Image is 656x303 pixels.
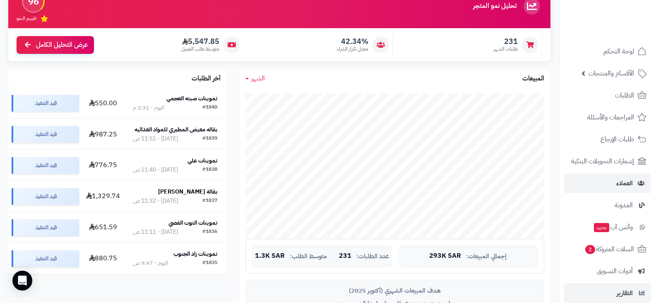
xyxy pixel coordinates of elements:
[12,157,79,174] div: قيد التنفيذ
[133,166,178,174] div: [DATE] - 11:40 ص
[192,75,221,82] h3: آخر الطلبات
[589,68,634,79] span: الأقسام والمنتجات
[494,46,518,53] span: طلبات الشهر
[12,95,79,112] div: قيد التنفيذ
[600,12,648,29] img: logo-2.png
[82,181,124,212] td: 1,329.74
[12,188,79,205] div: قيد التنفيذ
[251,73,265,83] span: الشهر
[564,195,651,215] a: المدونة
[202,135,217,143] div: #1839
[473,2,517,10] h3: تحليل نمو المتجر
[564,129,651,149] a: طلبات الإرجاع
[564,41,651,61] a: لوحة التحكم
[494,37,518,46] span: 231
[202,166,217,174] div: #1838
[82,150,124,181] td: 776.75
[601,133,634,145] span: طلبات الإرجاع
[594,223,609,232] span: جديد
[133,259,168,267] div: اليوم - 9:47 ص
[202,259,217,267] div: #1835
[597,265,633,277] span: أدوات التسويق
[339,252,351,260] span: 231
[337,46,368,53] span: معدل تكرار الشراء
[12,250,79,267] div: قيد التنفيذ
[564,239,651,259] a: السلات المتروكة2
[181,37,219,46] span: 5,547.85
[564,85,651,105] a: الطلبات
[564,261,651,281] a: أدوات التسويق
[337,37,368,46] span: 42.34%
[356,253,389,260] span: عدد الطلبات:
[571,155,634,167] span: إشعارات التحويلات البنكية
[587,112,634,123] span: المراجعات والأسئلة
[82,119,124,150] td: 987.25
[17,15,36,22] span: تقييم النمو
[173,250,217,258] strong: تموينات زاد الجنوب
[245,74,265,83] a: الشهر
[255,252,285,260] span: 1.3K SAR
[202,104,217,112] div: #1840
[17,36,94,54] a: عرض التحليل الكامل
[133,197,178,205] div: [DATE] - 11:32 ص
[252,286,538,295] div: هدف المبيعات الشهري (أكتوبر 2025)
[168,218,217,227] strong: تموينات التوت الفضي
[166,94,217,103] strong: تموينات صيته العجمي
[82,88,124,119] td: 550.00
[158,187,217,196] strong: بقالة [PERSON_NAME]
[564,151,651,171] a: إشعارات التحويلات البنكية
[133,104,164,112] div: اليوم - 1:31 م
[82,212,124,243] td: 651.59
[290,253,327,260] span: متوسط الطلب:
[12,126,79,143] div: قيد التنفيذ
[564,283,651,303] a: التقارير
[332,253,334,259] span: |
[603,46,634,57] span: لوحة التحكم
[202,228,217,236] div: #1836
[202,197,217,205] div: #1837
[617,287,633,299] span: التقارير
[584,243,634,255] span: السلات المتروكة
[564,217,651,237] a: وآتس آبجديد
[616,177,633,189] span: العملاء
[429,252,461,260] span: 293K SAR
[36,40,88,50] span: عرض التحليل الكامل
[522,75,544,82] h3: المبيعات
[564,107,651,127] a: المراجعات والأسئلة
[615,90,634,101] span: الطلبات
[593,221,633,233] span: وآتس آب
[585,245,596,255] span: 2
[12,271,32,291] div: Open Intercom Messenger
[187,156,217,165] strong: تموينات علي
[133,135,178,143] div: [DATE] - 11:51 ص
[133,228,178,236] div: [DATE] - 11:11 ص
[564,173,651,193] a: العملاء
[615,199,633,211] span: المدونة
[82,243,124,274] td: 880.75
[135,125,217,134] strong: بقاله معيض المطيري للمواد الغذائيه
[12,219,79,236] div: قيد التنفيذ
[181,46,219,53] span: متوسط طلب العميل
[466,253,507,260] span: إجمالي المبيعات:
